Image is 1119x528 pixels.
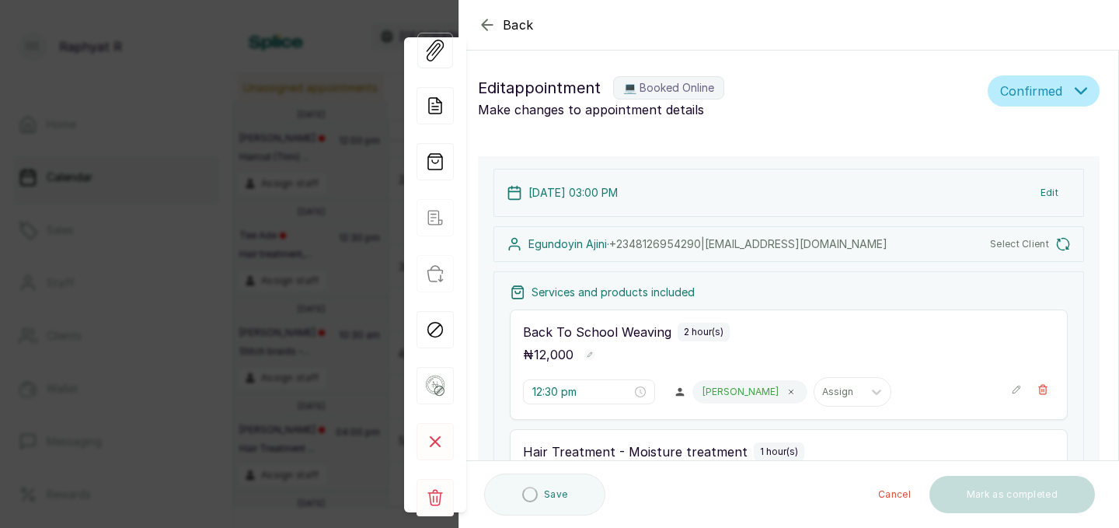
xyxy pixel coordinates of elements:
[929,476,1095,513] button: Mark as completed
[532,285,695,300] p: Services and products included
[523,323,671,341] p: Back To School Weaving
[478,100,981,119] p: Make changes to appointment details
[523,345,573,364] p: ₦
[478,75,601,100] span: Edit appointment
[990,236,1071,252] button: Select Client
[866,476,923,513] button: Cancel
[503,16,534,34] span: Back
[702,386,779,398] p: [PERSON_NAME]
[478,16,534,34] button: Back
[609,237,887,250] span: +234 8126954290 | [EMAIL_ADDRESS][DOMAIN_NAME]
[1028,179,1071,207] button: Edit
[523,442,748,461] p: Hair Treatment - Moisture treatment
[760,446,798,458] p: 1 hour(s)
[684,326,723,338] p: 2 hour(s)
[528,185,618,201] p: [DATE] 03:00 PM
[1000,82,1062,100] span: Confirmed
[528,236,887,252] p: Egundoyin Ajini ·
[484,474,605,516] button: Save
[532,383,632,400] input: Select time
[534,347,573,362] span: 12,000
[990,238,1049,250] span: Select Client
[988,75,1100,107] button: Confirmed
[613,76,724,100] label: 💻 Booked Online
